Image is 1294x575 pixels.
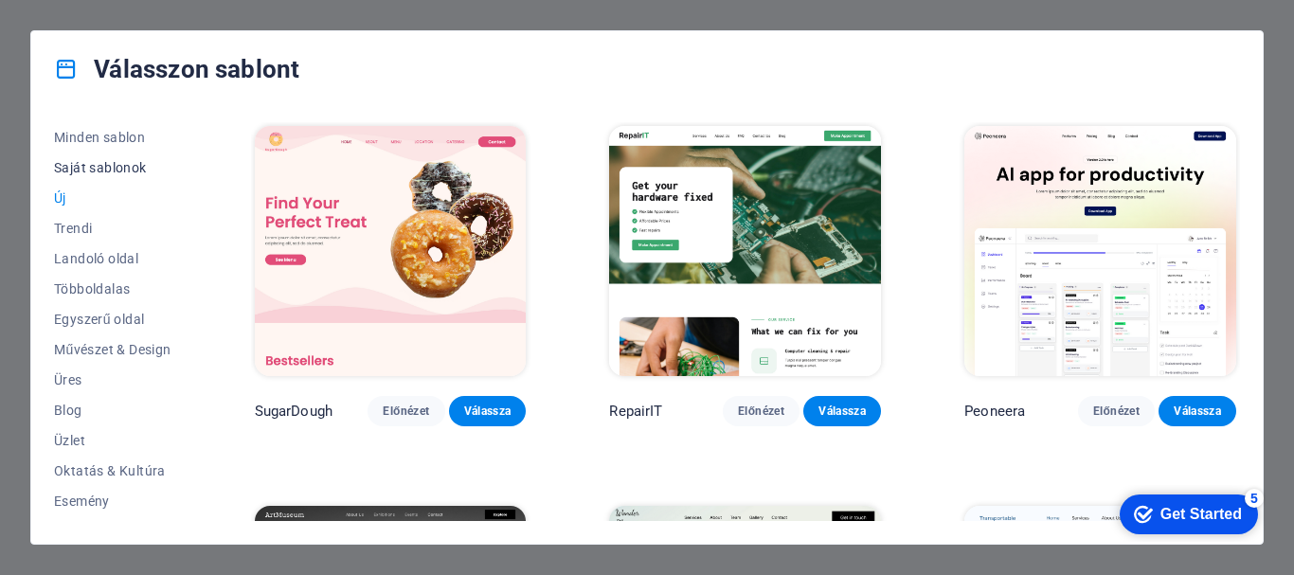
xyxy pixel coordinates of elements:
[964,126,1236,376] img: Peoneera
[54,365,171,395] button: Üres
[54,456,171,486] button: Oktatás & Kultúra
[54,312,171,327] span: Egyszerű oldal
[54,486,171,516] button: Esemény
[255,126,527,376] img: SugarDough
[54,516,171,547] button: Gasztronómia
[56,21,137,38] div: Get Started
[54,403,171,418] span: Blog
[609,402,662,421] p: RepairIT
[54,395,171,425] button: Blog
[54,122,171,153] button: Minden sablon
[818,404,866,419] span: Válassza
[54,494,171,509] span: Esemény
[54,304,171,334] button: Egyszerű oldal
[54,281,171,296] span: Többoldalas
[1093,404,1141,419] span: Előnézet
[383,404,430,419] span: Előnézet
[723,396,800,426] button: Előnézet
[54,243,171,274] button: Landoló oldal
[54,372,171,387] span: Üres
[54,153,171,183] button: Saját sablonok
[54,463,171,478] span: Oktatás & Kultúra
[54,433,171,448] span: Üzlet
[54,213,171,243] button: Trendi
[54,342,171,357] span: Művészet & Design
[54,160,171,175] span: Saját sablonok
[54,54,299,84] h4: Válasszon sablont
[449,396,527,426] button: Válassza
[54,274,171,304] button: Többoldalas
[54,221,171,236] span: Trendi
[54,183,171,213] button: Új
[368,396,445,426] button: Előnézet
[54,190,171,206] span: Új
[54,334,171,365] button: Művészet & Design
[964,402,1025,421] p: Peoneera
[54,425,171,456] button: Üzlet
[1159,396,1236,426] button: Válassza
[15,9,153,49] div: Get Started 5 items remaining, 0% complete
[54,251,171,266] span: Landoló oldal
[738,404,785,419] span: Előnézet
[54,130,171,145] span: Minden sablon
[255,402,332,421] p: SugarDough
[1078,396,1156,426] button: Előnézet
[803,396,881,426] button: Válassza
[140,4,159,23] div: 5
[464,404,512,419] span: Válassza
[609,126,881,376] img: RepairIT
[1174,404,1221,419] span: Válassza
